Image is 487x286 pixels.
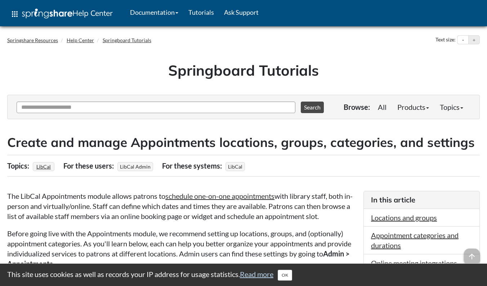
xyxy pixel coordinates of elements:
[183,3,219,21] a: Tutorials
[162,159,224,173] div: For these systems:
[7,37,58,43] a: Springshare Resources
[434,100,469,114] a: Topics
[301,102,324,113] button: Search
[371,195,472,205] h3: In this article
[464,249,480,264] span: arrow_upward
[457,36,468,44] button: Decrease text size
[344,102,370,112] p: Browse:
[434,35,457,45] div: Text size:
[278,270,292,281] button: Close
[67,37,94,43] a: Help Center
[7,191,356,221] p: The LibCal Appointments module allows patrons to with library staff, both in-person and virtually...
[117,162,153,171] span: LibCal Admin
[240,270,273,278] a: Read more
[103,37,151,43] a: Springboard Tutorials
[22,9,72,18] img: Springshare
[10,10,19,18] span: apps
[371,231,459,250] a: Appointment categories and durations
[72,8,113,18] span: Help Center
[63,159,116,173] div: For these users:
[372,100,392,114] a: All
[165,192,274,200] a: schedule one-on-one appointments
[5,3,118,25] a: apps Help Center
[125,3,183,21] a: Documentation
[7,134,480,151] h2: Create and manage Appointments locations, groups, categories, and settings
[35,161,52,172] a: LibCal
[219,3,264,21] a: Ask Support
[371,213,437,222] a: Locations and groups
[13,60,474,80] h1: Springboard Tutorials
[464,249,480,258] a: arrow_upward
[392,100,434,114] a: Products
[371,259,457,267] a: Online meeting integrations
[7,228,356,269] p: Before going live with the Appointments module, we recommend setting up locations, groups, and (o...
[7,159,31,173] div: Topics:
[469,36,479,44] button: Increase text size
[225,162,245,171] span: LibCal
